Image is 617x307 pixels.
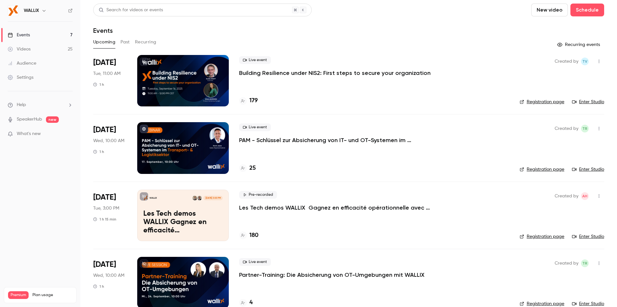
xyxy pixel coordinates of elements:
[531,4,568,16] button: New video
[24,7,39,14] h6: WALLIX
[239,271,425,279] a: Partner-Training: Die Absicherung von OT-Umgebungen mit WALLIX
[93,217,116,222] div: 1 h 15 min
[520,166,564,173] a: Registration page
[249,164,256,173] h4: 25
[203,196,222,200] span: [DATE] 3:00 PM
[8,32,30,38] div: Events
[582,192,587,200] span: AH
[520,99,564,105] a: Registration page
[93,259,116,270] span: [DATE]
[46,116,59,123] span: new
[555,58,578,65] span: Created by
[520,233,564,240] a: Registration page
[93,27,113,34] h1: Events
[93,37,115,47] button: Upcoming
[554,40,604,50] button: Recurring events
[249,298,253,307] h4: 4
[570,4,604,16] button: Schedule
[121,37,130,47] button: Past
[8,291,29,299] span: Premium
[581,259,589,267] span: Thomas Reinhard
[137,190,229,241] a: Les Tech demos WALLIX Gagnez en efficacité opérationnelle avec WALLIX PAMWALLIXGrégoire DE MONTGO...
[17,131,41,137] span: What's new
[17,116,42,123] a: SpeakerHub
[520,301,564,307] a: Registration page
[239,231,258,240] a: 180
[239,56,271,64] span: Live event
[192,196,197,200] img: Marc Balasko
[99,7,163,14] div: Search for videos or events
[581,58,589,65] span: Thu Vu
[17,102,26,108] span: Help
[555,259,578,267] span: Created by
[93,58,116,68] span: [DATE]
[239,298,253,307] a: 4
[93,272,124,279] span: Wed, 10:00 AM
[572,301,604,307] a: Enter Studio
[149,196,157,200] p: WALLIX
[93,125,116,135] span: [DATE]
[555,125,578,132] span: Created by
[239,204,432,212] a: Les Tech demos WALLIX Gagnez en efficacité opérationnelle avec WALLIX PAM
[572,99,604,105] a: Enter Studio
[93,205,119,212] span: Tue, 3:00 PM
[143,210,223,235] p: Les Tech demos WALLIX Gagnez en efficacité opérationnelle avec WALLIX PAM
[93,190,127,241] div: Sep 23 Tue, 3:00 PM (Europe/Paris)
[581,125,589,132] span: Thomas Reinhard
[239,164,256,173] a: 25
[65,131,73,137] iframe: Noticeable Trigger
[555,192,578,200] span: Created by
[93,55,127,106] div: Sep 16 Tue, 11:00 AM (Europe/Paris)
[239,123,271,131] span: Live event
[8,102,73,108] li: help-dropdown-opener
[8,74,33,81] div: Settings
[93,192,116,203] span: [DATE]
[32,293,72,298] span: Plan usage
[93,70,121,77] span: Tue, 11:00 AM
[93,149,104,154] div: 1 h
[581,192,589,200] span: Audrey Hiba
[8,46,31,52] div: Videos
[239,258,271,266] span: Live event
[93,138,124,144] span: Wed, 10:00 AM
[239,69,431,77] a: Building Resilience under NIS2: First steps to secure your organization
[572,166,604,173] a: Enter Studio
[582,259,587,267] span: TR
[239,96,258,105] a: 179
[135,37,156,47] button: Recurring
[93,122,127,174] div: Sep 17 Wed, 10:00 AM (Europe/Paris)
[572,233,604,240] a: Enter Studio
[93,82,104,87] div: 1 h
[8,60,36,67] div: Audience
[93,284,104,289] div: 1 h
[582,58,587,65] span: TV
[249,231,258,240] h4: 180
[249,96,258,105] h4: 179
[197,196,202,200] img: Grégoire DE MONTGOLFIER
[239,136,432,144] a: PAM - Schlüssel zur Absicherung von IT- und OT-Systemen im Transport- & Logistiksektor
[8,5,18,16] img: WALLIX
[239,191,277,199] span: Pre-recorded
[582,125,587,132] span: TR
